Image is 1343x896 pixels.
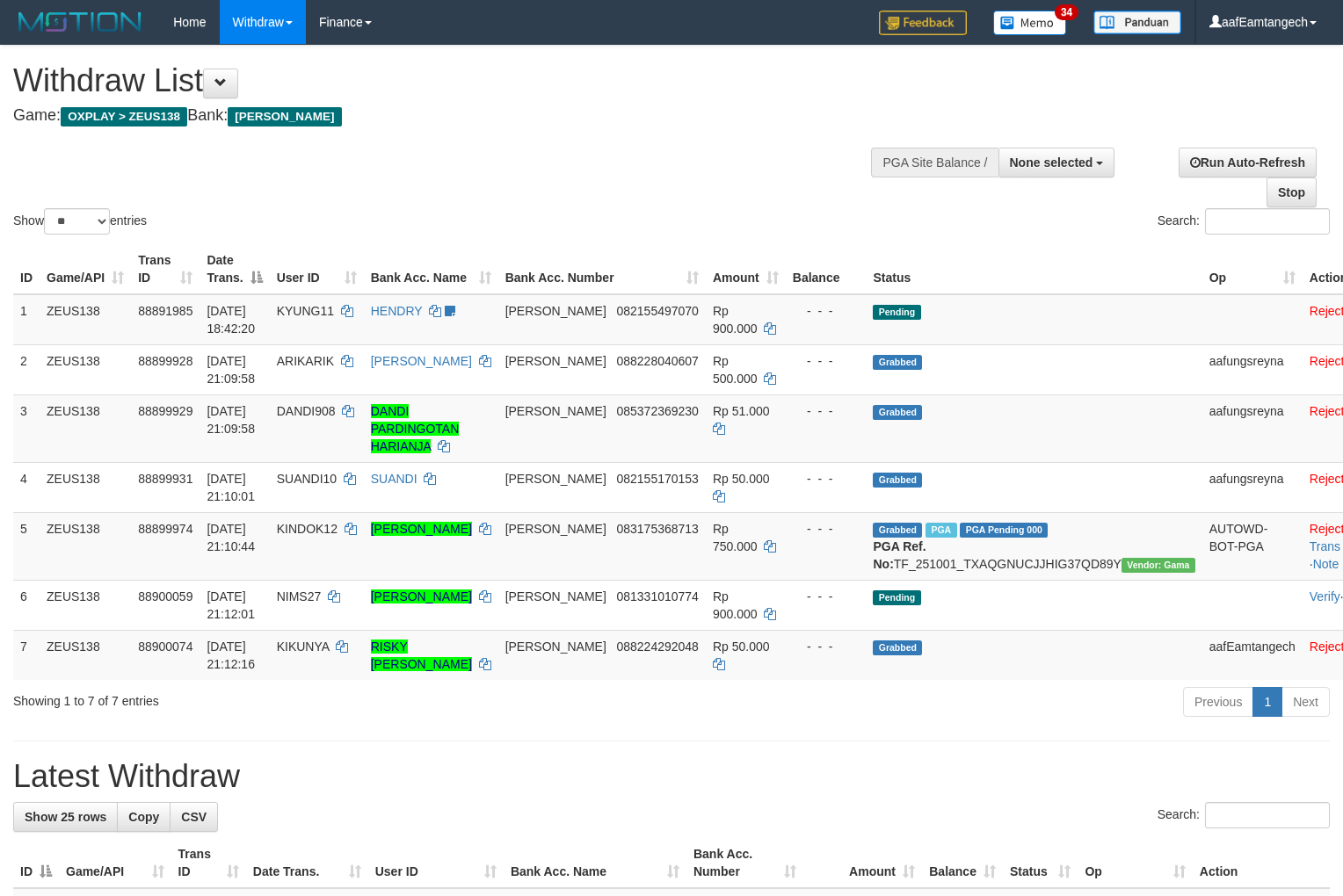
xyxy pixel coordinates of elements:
[277,589,322,603] span: NIMS27
[13,394,40,462] td: 3
[505,472,606,486] span: [PERSON_NAME]
[786,244,867,294] th: Balance
[866,244,1201,294] th: Status
[873,305,920,320] span: Pending
[371,522,472,536] a: [PERSON_NAME]
[873,640,922,655] span: Grabbed
[713,354,758,386] span: Rp 500.000
[13,580,40,630] td: 6
[793,352,860,370] div: - - -
[1179,148,1317,177] a: Run Auto-Refresh
[1202,630,1303,680] td: aafEamtangech
[207,639,255,671] span: [DATE] 21:12:16
[138,472,192,486] span: 88899931
[1205,802,1330,828] input: Search:
[1055,4,1078,20] span: 34
[873,355,922,370] span: Grabbed
[1010,155,1093,170] span: None selected
[1193,838,1330,888] th: Action
[616,639,698,654] span: Copy 088224292048 to clipboard
[873,473,922,488] span: Grabbed
[171,838,246,888] th: Trans ID: activate to sort column ascending
[793,470,860,488] div: - - -
[246,838,368,888] th: Date Trans.: activate to sort column ascending
[879,11,967,35] img: Feedback.jpg
[128,810,159,824] span: Copy
[1202,462,1303,512] td: aafungsreyna
[1122,558,1195,573] span: Vendor URL: https://trx31.1velocity.biz
[40,344,131,394] td: ZEUS138
[998,148,1115,177] button: None selected
[13,462,40,512] td: 4
[713,522,758,553] span: Rp 750.000
[505,354,606,368] span: [PERSON_NAME]
[277,404,336,418] span: DANDI908
[686,838,803,888] th: Bank Acc. Number: activate to sort column ascending
[713,589,758,621] span: Rp 900.000
[13,512,40,580] td: 5
[59,838,171,888] th: Game/API: activate to sort column ascending
[228,107,341,126] span: [PERSON_NAME]
[713,304,758,336] span: Rp 900.000
[25,810,106,824] span: Show 25 rows
[1003,838,1078,888] th: Status: activate to sort column ascending
[40,512,131,580] td: ZEUS138
[138,304,192,318] span: 88891985
[13,294,40,345] td: 1
[1202,244,1303,294] th: Op: activate to sort column ascending
[1183,687,1253,717] a: Previous
[138,589,192,603] span: 88900059
[200,244,269,294] th: Date Trans.: activate to sort column descending
[505,304,606,318] span: [PERSON_NAME]
[138,522,192,536] span: 88899974
[1202,512,1303,580] td: AUTOWD-BOT-PGA
[1158,208,1330,235] label: Search:
[40,630,131,680] td: ZEUS138
[866,512,1201,580] td: TF_251001_TXAQGNUCJJHIG37QD89Y
[1205,208,1330,235] input: Search:
[1281,687,1330,717] a: Next
[616,304,698,318] span: Copy 082155497070 to clipboard
[505,404,606,418] span: [PERSON_NAME]
[181,810,207,824] span: CSV
[713,404,770,418] span: Rp 51.000
[793,520,860,538] div: - - -
[13,244,40,294] th: ID
[873,539,926,571] b: PGA Ref. No:
[270,244,364,294] th: User ID: activate to sort column ascending
[207,404,255,436] span: [DATE] 21:09:58
[13,802,118,832] a: Show 25 rows
[371,354,472,368] a: [PERSON_NAME]
[44,208,110,235] select: Showentries
[207,522,255,553] span: [DATE] 21:10:44
[277,472,337,486] span: SUANDI10
[616,404,698,418] span: Copy 085372369230 to clipboard
[138,639,192,654] span: 88900074
[706,244,786,294] th: Amount: activate to sort column ascending
[505,639,606,654] span: [PERSON_NAME]
[793,588,860,605] div: - - -
[170,802,218,832] a: CSV
[713,472,770,486] span: Rp 50.000
[1313,557,1339,571] a: Note
[13,208,147,235] label: Show entries
[793,302,860,320] div: - - -
[117,802,171,832] a: Copy
[277,304,334,318] span: KYUNG11
[40,462,131,512] td: ZEUS138
[40,244,131,294] th: Game/API: activate to sort column ascending
[368,838,504,888] th: User ID: activate to sort column ascending
[371,589,472,603] a: [PERSON_NAME]
[13,630,40,680] td: 7
[138,404,192,418] span: 88899929
[207,354,255,386] span: [DATE] 21:09:58
[1252,687,1282,717] a: 1
[498,244,706,294] th: Bank Acc. Number: activate to sort column ascending
[505,589,606,603] span: [PERSON_NAME]
[371,472,417,486] a: SUANDI
[803,838,922,888] th: Amount: activate to sort column ascending
[207,304,255,336] span: [DATE] 18:42:20
[993,11,1067,35] img: Button%20Memo.svg
[616,472,698,486] span: Copy 082155170153 to clipboard
[505,522,606,536] span: [PERSON_NAME]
